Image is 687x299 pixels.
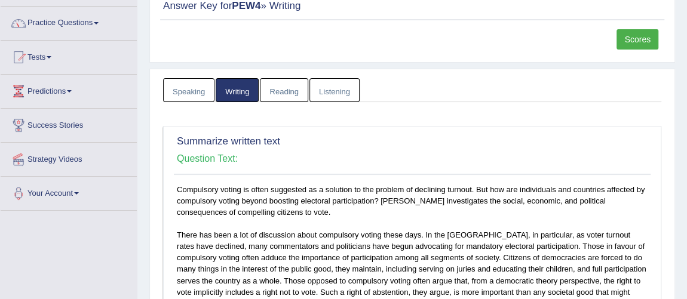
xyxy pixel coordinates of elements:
[163,1,472,12] h2: Answer Key for » Writing
[1,7,137,36] a: Practice Questions
[177,136,469,147] h2: Summarize written text
[260,78,308,103] a: Reading
[1,41,137,70] a: Tests
[163,78,214,103] a: Speaking
[216,78,259,103] a: Writing
[617,29,658,50] a: Scores
[1,109,137,138] a: Success Stories
[1,143,137,172] a: Strategy Videos
[1,75,137,104] a: Predictions
[177,153,648,164] h4: Question Text:
[1,177,137,206] a: Your Account
[309,78,360,103] a: Listening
